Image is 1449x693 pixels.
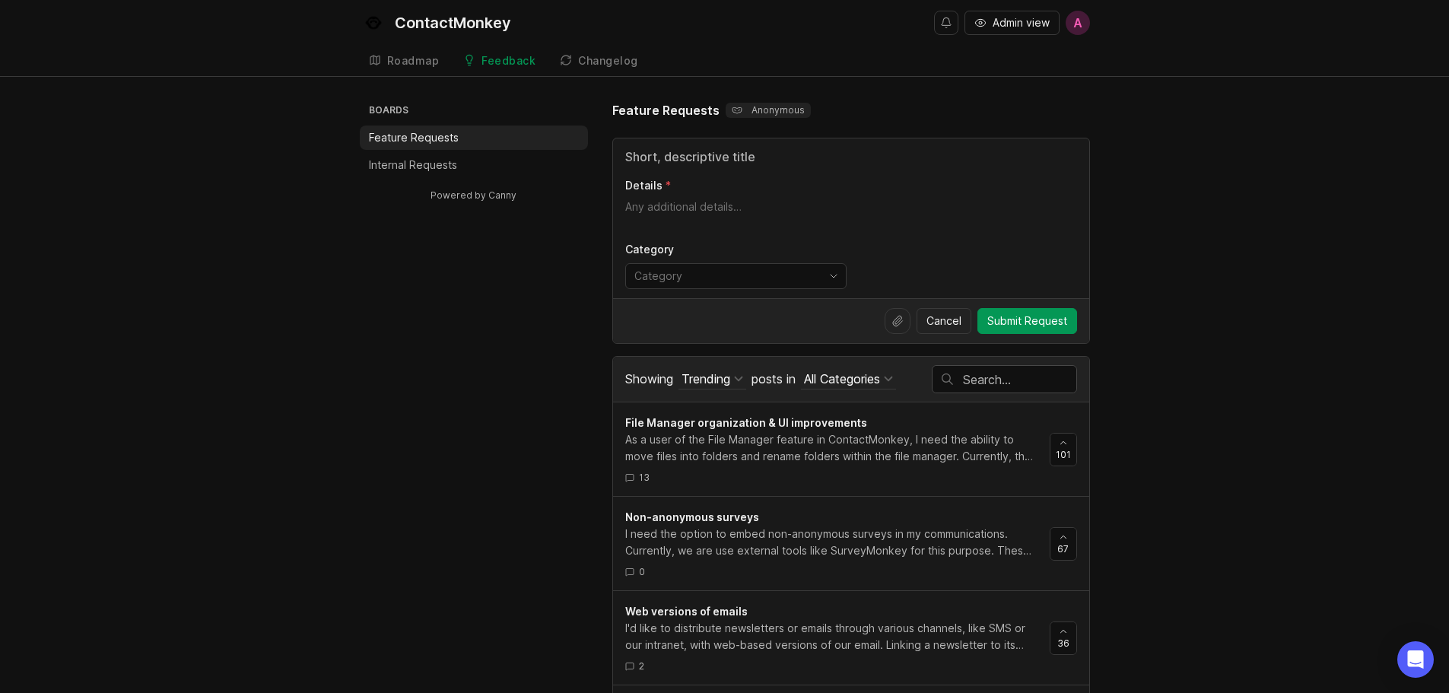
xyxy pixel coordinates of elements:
[987,313,1067,329] span: Submit Request
[625,605,748,618] span: Web versions of emails
[801,369,896,389] button: posts in
[625,178,663,193] p: Details
[964,11,1060,35] button: Admin view
[639,471,650,484] span: 13
[917,308,971,334] button: Cancel
[625,603,1050,672] a: Web versions of emailsI'd like to distribute newsletters or emails through various channels, like...
[625,415,1050,484] a: File Manager organization & UI improvementsAs a user of the File Manager feature in ContactMonkey...
[1056,448,1071,461] span: 101
[428,186,519,204] a: Powered by Canny
[639,660,644,672] span: 2
[625,371,673,386] span: Showing
[977,308,1077,334] button: Submit Request
[1066,11,1090,35] button: A
[454,46,545,77] a: Feedback
[551,46,647,77] a: Changelog
[1050,527,1077,561] button: 67
[926,313,961,329] span: Cancel
[625,509,1050,578] a: Non-anonymous surveysI need the option to embed non-anonymous surveys in my communications. Curre...
[360,153,588,177] a: Internal Requests
[625,526,1037,559] div: I need the option to embed non-anonymous surveys in my communications. Currently, we are use exte...
[804,370,880,387] div: All Categories
[387,56,440,66] div: Roadmap
[360,126,588,150] a: Feature Requests
[625,199,1077,230] textarea: Details
[625,263,847,289] div: toggle menu
[625,416,867,429] span: File Manager organization & UI improvements
[369,130,459,145] p: Feature Requests
[625,148,1077,166] input: Title
[481,56,535,66] div: Feedback
[360,46,449,77] a: Roadmap
[625,510,759,523] span: Non-anonymous surveys
[934,11,958,35] button: Notifications
[625,242,847,257] p: Category
[634,268,820,285] input: Category
[625,620,1037,653] div: I'd like to distribute newsletters or emails through various channels, like SMS or our intranet, ...
[1057,542,1069,555] span: 67
[821,270,846,282] svg: toggle icon
[612,101,720,119] h1: Feature Requests
[639,565,645,578] span: 0
[625,431,1037,465] div: As a user of the File Manager feature in ContactMonkey, I need the ability to move files into fol...
[366,101,588,122] h3: Boards
[395,15,511,30] div: ContactMonkey
[1050,621,1077,655] button: 36
[1073,14,1082,32] span: A
[963,371,1076,388] input: Search…
[682,370,730,387] div: Trending
[578,56,638,66] div: Changelog
[1397,641,1434,678] div: Open Intercom Messenger
[678,369,746,389] button: Showing
[369,157,457,173] p: Internal Requests
[1057,637,1069,650] span: 36
[732,104,805,116] p: Anonymous
[360,9,387,37] img: ContactMonkey logo
[993,15,1050,30] span: Admin view
[1050,433,1077,466] button: 101
[752,371,796,386] span: posts in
